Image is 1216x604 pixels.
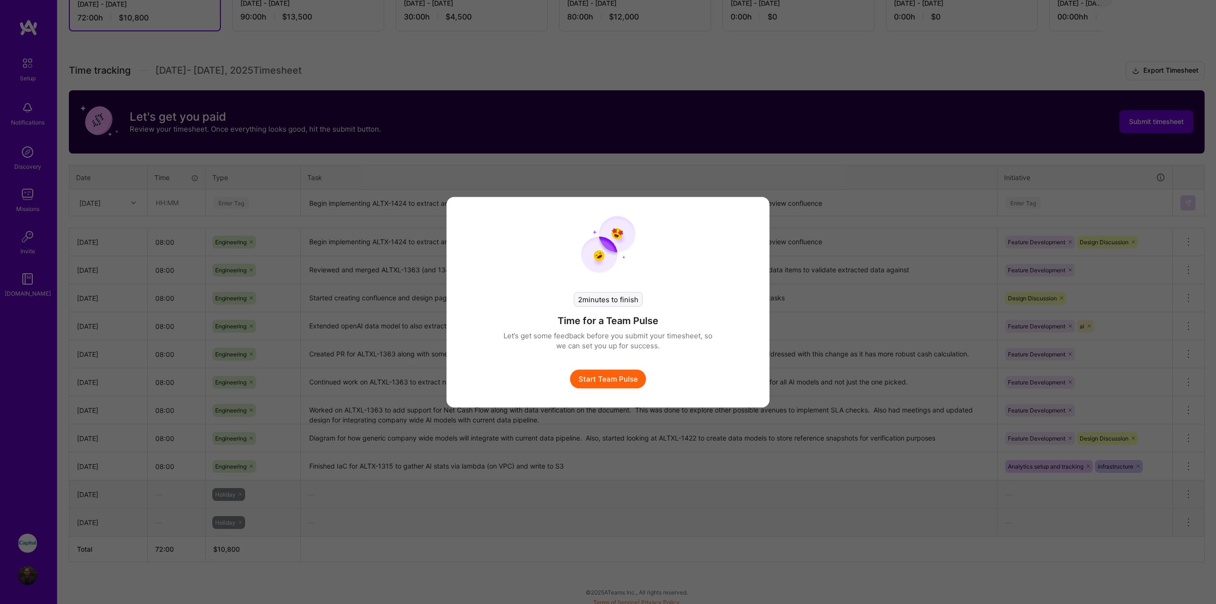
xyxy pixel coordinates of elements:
h4: Time for a Team Pulse [558,314,658,326]
div: 2 minutes to finish [574,292,643,307]
button: Start Team Pulse [570,369,646,388]
p: Let’s get some feedback before you submit your timesheet, so we can set you up for success. [503,330,712,350]
div: modal [446,197,769,407]
img: team pulse start [581,216,636,273]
